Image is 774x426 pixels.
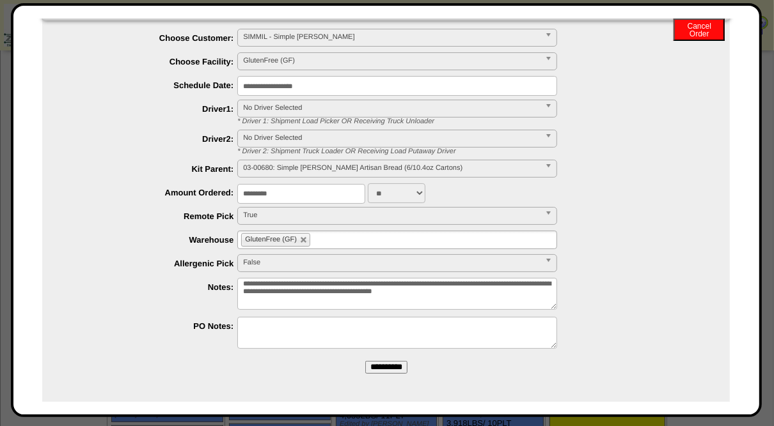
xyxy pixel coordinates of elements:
[68,80,237,90] label: Schedule Date:
[243,53,540,68] span: GlutenFree (GF)
[228,148,730,155] div: * Driver 2: Shipment Truck Loader OR Receiving Load Putaway Driver
[243,255,540,270] span: False
[68,188,237,197] label: Amount Ordered:
[68,164,237,174] label: Kit Parent:
[674,19,725,41] button: CancelOrder
[68,33,237,43] label: Choose Customer:
[245,236,297,243] span: GlutenFree (GF)
[68,321,237,331] label: PO Notes:
[68,259,237,268] label: Allergenic Pick
[243,100,540,116] span: No Driver Selected
[68,211,237,221] label: Remote Pick
[243,208,540,223] span: True
[243,29,540,45] span: SIMMIL - Simple [PERSON_NAME]
[243,160,540,176] span: 03-00680: Simple [PERSON_NAME] Artisan Bread (6/10.4oz Cartons)
[68,282,237,292] label: Notes:
[68,57,237,66] label: Choose Facility:
[243,130,540,146] span: No Driver Selected
[228,118,730,125] div: * Driver 1: Shipment Load Picker OR Receiving Truck Unloader
[68,235,237,245] label: Warehouse
[68,134,237,144] label: Driver2:
[68,104,237,114] label: Driver1:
